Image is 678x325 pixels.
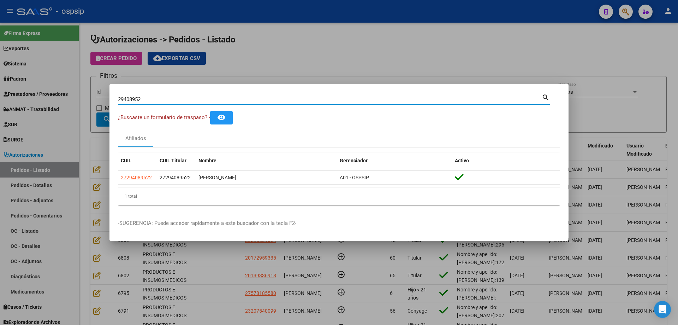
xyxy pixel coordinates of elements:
[160,158,186,163] span: CUIL Titular
[452,153,560,168] datatable-header-cell: Activo
[340,175,369,180] span: A01 - OSPSIP
[121,158,131,163] span: CUIL
[198,158,216,163] span: Nombre
[157,153,196,168] datatable-header-cell: CUIL Titular
[118,114,210,121] span: ¿Buscaste un formulario de traspaso? -
[654,301,671,318] div: Open Intercom Messenger
[196,153,337,168] datatable-header-cell: Nombre
[455,158,469,163] span: Activo
[118,187,560,205] div: 1 total
[160,175,191,180] span: 27294089522
[125,134,146,143] div: Afiliados
[121,175,152,180] span: 27294089522
[198,174,334,182] div: [PERSON_NAME]
[542,93,550,101] mat-icon: search
[118,153,157,168] datatable-header-cell: CUIL
[217,113,226,122] mat-icon: remove_red_eye
[118,219,560,227] p: -SUGERENCIA: Puede acceder rapidamente a este buscador con la tecla F2-
[337,153,452,168] datatable-header-cell: Gerenciador
[340,158,368,163] span: Gerenciador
